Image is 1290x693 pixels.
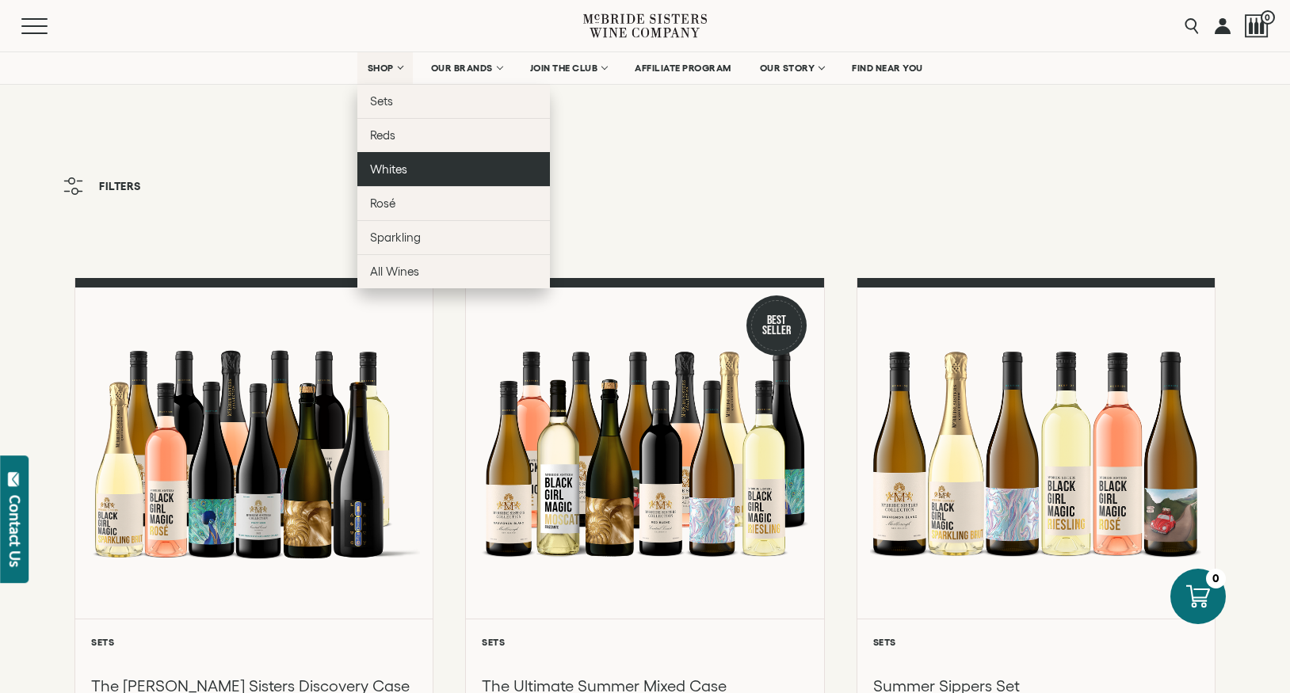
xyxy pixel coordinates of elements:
span: Whites [370,162,407,176]
a: OUR BRANDS [421,52,512,84]
span: Reds [370,128,395,142]
span: OUR BRANDS [431,63,493,74]
a: Sets [357,84,550,118]
span: Sets [370,94,393,108]
a: Reds [357,118,550,152]
a: SHOP [357,52,413,84]
a: FIND NEAR YOU [842,52,933,84]
a: AFFILIATE PROGRAM [624,52,742,84]
span: All Wines [370,265,419,278]
h6: Sets [873,637,1199,647]
h6: Sets [91,637,417,647]
span: AFFILIATE PROGRAM [635,63,731,74]
span: Rosé [370,196,395,210]
span: Filters [99,181,141,192]
div: 0 [1206,569,1226,588]
span: Sparkling [370,230,421,244]
a: All Wines [357,254,550,288]
a: Sparkling [357,220,550,254]
div: Contact Us [7,495,23,567]
h6: Sets [482,637,807,647]
span: 0 [1261,10,1275,25]
a: JOIN THE CLUB [520,52,617,84]
button: Mobile Menu Trigger [21,18,78,34]
span: SHOP [368,63,395,74]
span: JOIN THE CLUB [530,63,598,74]
span: FIND NEAR YOU [852,63,923,74]
span: OUR STORY [760,63,815,74]
a: Rosé [357,186,550,220]
button: Filters [55,169,149,203]
a: OUR STORY [750,52,834,84]
a: Whites [357,152,550,186]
